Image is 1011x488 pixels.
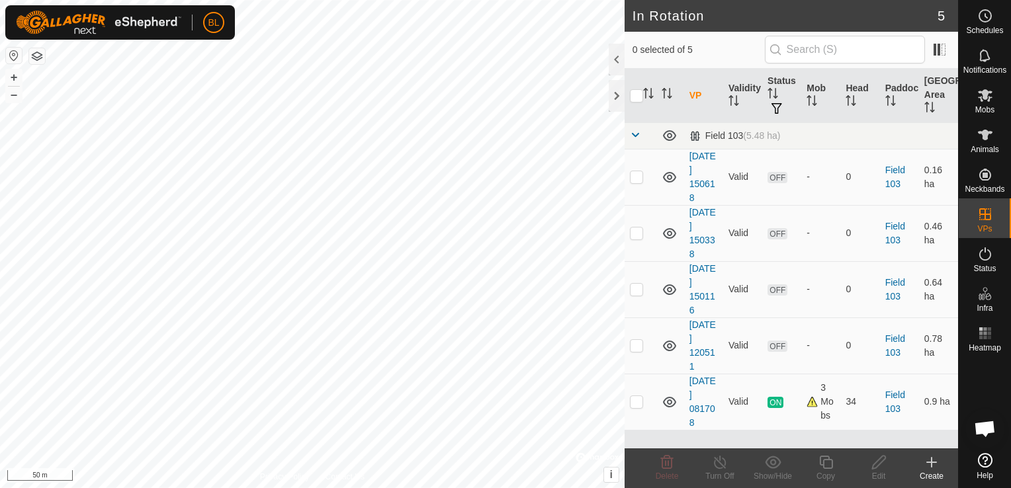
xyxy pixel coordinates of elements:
td: 0 [840,317,879,374]
p-sorticon: Activate to sort [728,97,739,108]
th: [GEOGRAPHIC_DATA] Area [919,69,958,123]
button: i [604,468,619,482]
td: 0.9 ha [919,374,958,430]
span: OFF [768,284,787,296]
a: Field 103 [885,333,905,358]
td: Valid [723,261,762,317]
span: OFF [768,172,787,183]
a: [DATE] 150618 [689,151,716,203]
img: Gallagher Logo [16,11,181,34]
th: VP [684,69,723,123]
td: Valid [723,317,762,374]
span: 0 selected of 5 [633,43,765,57]
a: Help [959,448,1011,485]
span: (5.48 ha) [743,130,780,141]
td: 34 [840,374,879,430]
th: Validity [723,69,762,123]
span: BL [208,16,219,30]
span: Status [973,264,996,272]
td: 0.16 ha [919,149,958,205]
p-sorticon: Activate to sort [662,90,672,101]
p-sorticon: Activate to sort [846,97,856,108]
div: Edit [852,470,905,482]
div: - [807,282,835,296]
div: Open chat [965,409,1005,448]
td: 0.46 ha [919,205,958,261]
a: Privacy Policy [260,471,310,483]
button: Reset Map [6,48,22,63]
div: Show/Hide [746,470,799,482]
button: Map Layers [29,48,45,64]
div: Copy [799,470,852,482]
div: - [807,170,835,184]
span: 5 [938,6,945,26]
div: Create [905,470,958,482]
td: 0 [840,149,879,205]
span: i [610,469,613,480]
span: Mobs [975,106,994,114]
a: Field 103 [885,165,905,189]
p-sorticon: Activate to sort [768,90,778,101]
td: 0.64 ha [919,261,958,317]
div: - [807,339,835,352]
span: Neckbands [965,185,1004,193]
div: Field 103 [689,130,781,142]
a: Contact Us [326,471,365,483]
div: - [807,226,835,240]
span: Heatmap [969,344,1001,352]
a: Field 103 [885,277,905,302]
span: ON [768,397,783,408]
span: OFF [768,228,787,239]
div: Turn Off [693,470,746,482]
td: 0.78 ha [919,317,958,374]
td: Valid [723,149,762,205]
th: Status [762,69,801,123]
a: [DATE] 150338 [689,207,716,259]
input: Search (S) [765,36,925,63]
span: Notifications [963,66,1006,74]
a: Field 103 [885,221,905,245]
span: Schedules [966,26,1003,34]
button: – [6,87,22,102]
span: Help [977,471,993,479]
a: [DATE] 120511 [689,319,716,372]
p-sorticon: Activate to sort [924,104,935,114]
td: Valid [723,374,762,430]
div: 3 Mobs [807,381,835,423]
th: Mob [801,69,840,123]
button: + [6,69,22,85]
p-sorticon: Activate to sort [885,97,896,108]
a: [DATE] 150116 [689,263,716,315]
span: Animals [971,145,999,153]
p-sorticon: Activate to sort [807,97,817,108]
span: Infra [977,304,992,312]
td: 0 [840,261,879,317]
a: Field 103 [885,389,905,414]
span: Delete [656,471,679,481]
p-sorticon: Activate to sort [643,90,654,101]
a: [DATE] 081708 [689,376,716,428]
h2: In Rotation [633,8,938,24]
td: Valid [723,205,762,261]
td: 0 [840,205,879,261]
span: VPs [977,225,992,233]
th: Head [840,69,879,123]
span: OFF [768,341,787,352]
th: Paddock [880,69,919,123]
